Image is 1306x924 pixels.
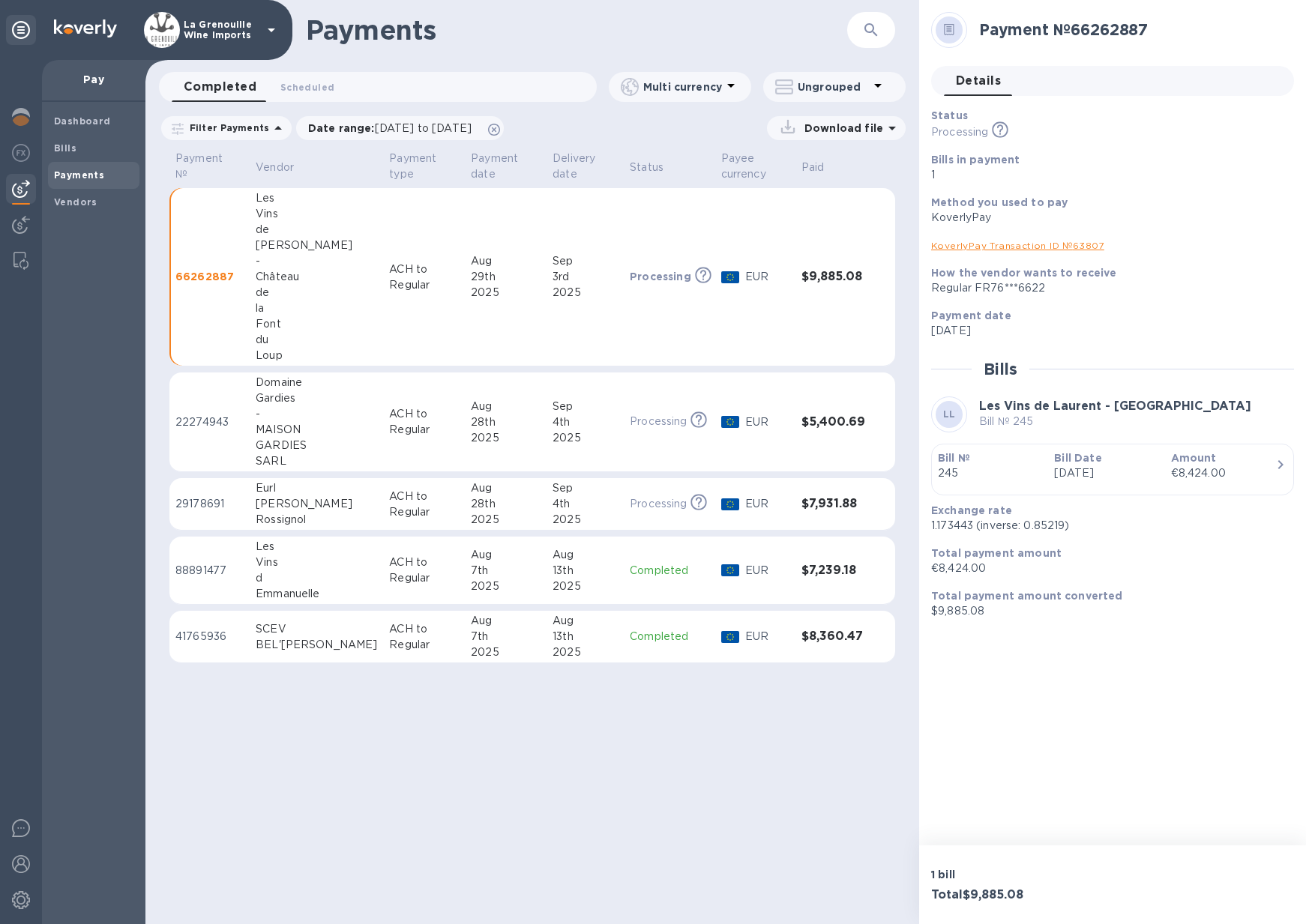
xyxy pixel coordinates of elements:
[306,14,777,46] h1: Payments
[798,79,869,94] p: Ungrouped
[801,160,825,175] p: Paid
[630,414,687,429] p: Processing
[256,253,377,269] div: -
[256,269,377,285] div: Château
[630,160,683,175] span: Status
[256,206,377,222] div: Vins
[256,285,377,301] div: de
[553,151,598,182] p: Delivery date
[745,496,789,512] p: EUR
[471,285,541,301] div: 2025
[630,496,687,512] p: Processing
[175,414,244,430] p: 22274943
[256,621,377,637] div: SCEV
[553,613,618,629] div: Aug
[801,564,865,578] h3: $7,239.18
[389,621,459,653] p: ACH to Regular
[553,253,618,269] div: Sep
[1054,452,1101,464] b: Bill Date
[553,269,618,285] div: 3rd
[721,151,789,182] span: Payee currency
[471,269,541,285] div: 29th
[175,151,224,182] p: Payment №
[956,70,1001,91] span: Details
[389,262,459,293] p: ACH to Regular
[256,160,313,175] span: Vendor
[745,414,789,430] p: EUR
[256,375,377,390] div: Domaine
[721,151,770,182] p: Payee currency
[296,116,504,140] div: Date range:[DATE] to [DATE]
[471,253,541,269] div: Aug
[931,109,968,121] b: Status
[256,222,377,238] div: de
[389,406,459,438] p: ACH to Regular
[471,151,521,182] p: Payment date
[256,555,377,570] div: Vins
[1171,452,1217,464] b: Amount
[54,115,111,127] b: Dashboard
[931,309,1011,321] b: Payment date
[630,269,691,284] p: Processing
[256,539,377,555] div: Les
[471,644,541,660] div: 2025
[801,160,844,175] span: Paid
[256,480,377,496] div: Eurl
[931,210,1282,226] div: KoverlyPay
[943,408,956,420] b: LL
[6,15,36,45] div: Unpin categories
[553,480,618,496] div: Sep
[175,151,244,182] span: Payment №
[471,414,541,430] div: 28th
[256,316,377,332] div: Font
[553,285,618,301] div: 2025
[931,444,1294,495] button: Bill №245Bill Date[DATE]Amount€8,424.00
[1054,465,1158,481] p: [DATE]
[175,269,244,284] p: 66262887
[375,122,472,134] span: [DATE] to [DATE]
[643,79,722,94] p: Multi currency
[256,301,377,316] div: la
[553,579,618,594] div: 2025
[256,637,377,653] div: BEL'[PERSON_NAME]
[630,563,709,579] p: Completed
[931,888,1107,902] h3: Total $9,885.08
[184,121,269,134] p: Filter Payments
[389,151,459,182] span: Payment type
[801,415,865,429] h3: $5,400.69
[256,348,377,363] div: Loup
[801,497,865,511] h3: $7,931.88
[630,629,709,644] p: Completed
[471,151,541,182] span: Payment date
[984,360,1017,378] h2: Bills
[798,121,883,136] p: Download file
[256,406,377,422] div: -
[256,586,377,602] div: Emmanuelle
[256,496,377,512] div: [PERSON_NAME]
[931,504,1012,516] b: Exchange rate
[931,240,1104,251] a: KoverlyPay Transaction ID № 63807
[54,142,76,154] b: Bills
[54,196,97,208] b: Vendors
[471,579,541,594] div: 2025
[389,151,439,182] p: Payment type
[184,76,256,97] span: Completed
[931,603,1282,619] p: $9,885.08
[931,154,1020,166] b: Bills in payment
[54,169,104,181] b: Payments
[553,644,618,660] div: 2025
[931,518,1282,534] p: 1.173443 (inverse: 0.85219)
[256,238,377,253] div: [PERSON_NAME]
[553,399,618,414] div: Sep
[931,167,1282,183] p: 1
[553,512,618,528] div: 2025
[256,438,377,453] div: GARDIES
[256,390,377,406] div: Gardies
[931,280,1282,296] div: Regular FR76***6622
[175,563,244,579] p: 88891477
[931,196,1068,208] b: Method you used to pay
[1171,465,1275,481] div: €8,424.00
[553,629,618,644] div: 13th
[931,561,1282,576] p: €8,424.00
[471,430,541,446] div: 2025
